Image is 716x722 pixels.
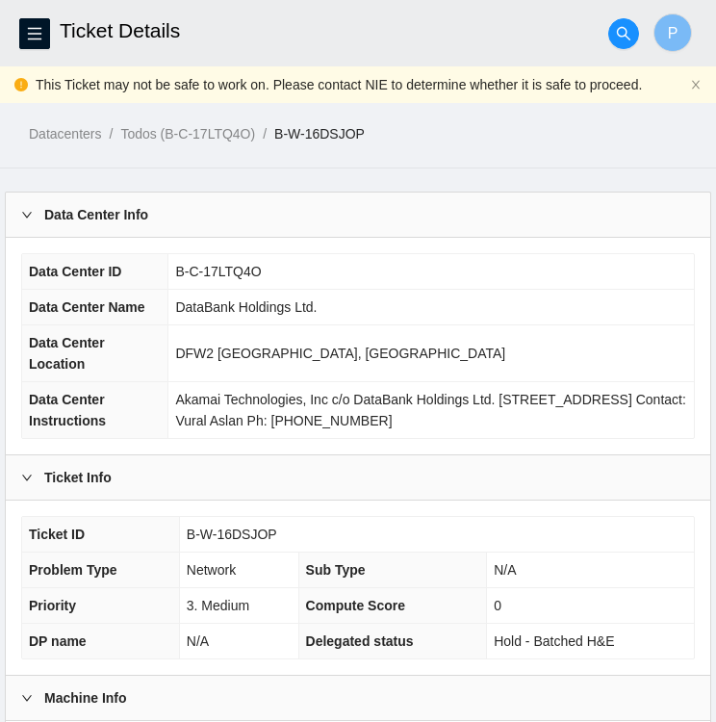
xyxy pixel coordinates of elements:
[29,527,85,542] span: Ticket ID
[21,209,33,220] span: right
[44,467,112,488] b: Ticket Info
[19,18,50,49] button: menu
[21,472,33,483] span: right
[6,193,710,237] div: Data Center Info
[274,126,365,142] a: B-W-16DSJOP
[29,392,106,428] span: Data Center Instructions
[608,18,639,49] button: search
[609,26,638,41] span: search
[306,562,366,578] span: Sub Type
[494,598,501,613] span: 0
[21,692,33,704] span: right
[44,687,127,709] b: Machine Info
[306,633,414,649] span: Delegated status
[175,299,317,315] span: DataBank Holdings Ltd.
[175,346,505,361] span: DFW2 [GEOGRAPHIC_DATA], [GEOGRAPHIC_DATA]
[20,26,49,41] span: menu
[29,633,87,649] span: DP name
[494,633,614,649] span: Hold - Batched H&E
[29,335,105,372] span: Data Center Location
[175,264,261,279] span: B-C-17LTQ4O
[29,562,117,578] span: Problem Type
[29,264,121,279] span: Data Center ID
[29,299,145,315] span: Data Center Name
[109,126,113,142] span: /
[175,392,685,428] span: Akamai Technologies, Inc c/o DataBank Holdings Ltd. [STREET_ADDRESS] Contact: Vural Aslan Ph: [PH...
[187,633,209,649] span: N/A
[494,562,516,578] span: N/A
[653,13,692,52] button: P
[120,126,255,142] a: Todos (B-C-17LTQ4O)
[187,527,277,542] span: B-W-16DSJOP
[263,126,267,142] span: /
[29,598,76,613] span: Priority
[668,21,678,45] span: P
[306,598,405,613] span: Compute Score
[29,126,101,142] a: Datacenters
[187,598,249,613] span: 3. Medium
[6,455,710,500] div: Ticket Info
[6,676,710,720] div: Machine Info
[187,562,236,578] span: Network
[44,204,148,225] b: Data Center Info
